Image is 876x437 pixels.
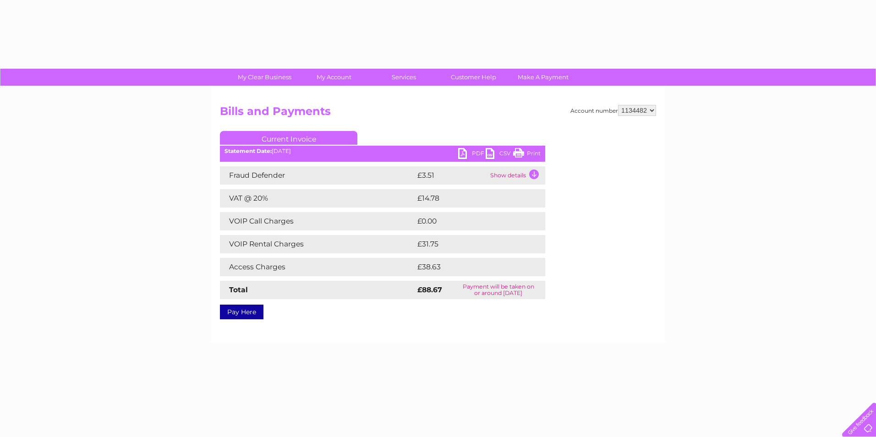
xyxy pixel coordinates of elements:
td: VOIP Call Charges [220,212,415,230]
a: Current Invoice [220,131,357,145]
td: Payment will be taken on or around [DATE] [451,281,545,299]
b: Statement Date: [224,147,272,154]
a: Customer Help [436,69,511,86]
a: My Clear Business [227,69,302,86]
strong: £88.67 [417,285,442,294]
strong: Total [229,285,248,294]
div: Account number [570,105,656,116]
td: Fraud Defender [220,166,415,185]
td: VOIP Rental Charges [220,235,415,253]
a: Print [513,148,541,161]
a: CSV [486,148,513,161]
td: Show details [488,166,545,185]
a: Make A Payment [505,69,581,86]
h2: Bills and Payments [220,105,656,122]
a: My Account [296,69,372,86]
td: Access Charges [220,258,415,276]
div: [DATE] [220,148,545,154]
td: £31.75 [415,235,526,253]
td: £0.00 [415,212,524,230]
a: Pay Here [220,305,263,319]
a: Services [366,69,442,86]
td: £3.51 [415,166,488,185]
td: VAT @ 20% [220,189,415,208]
td: £38.63 [415,258,527,276]
td: £14.78 [415,189,526,208]
a: PDF [458,148,486,161]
